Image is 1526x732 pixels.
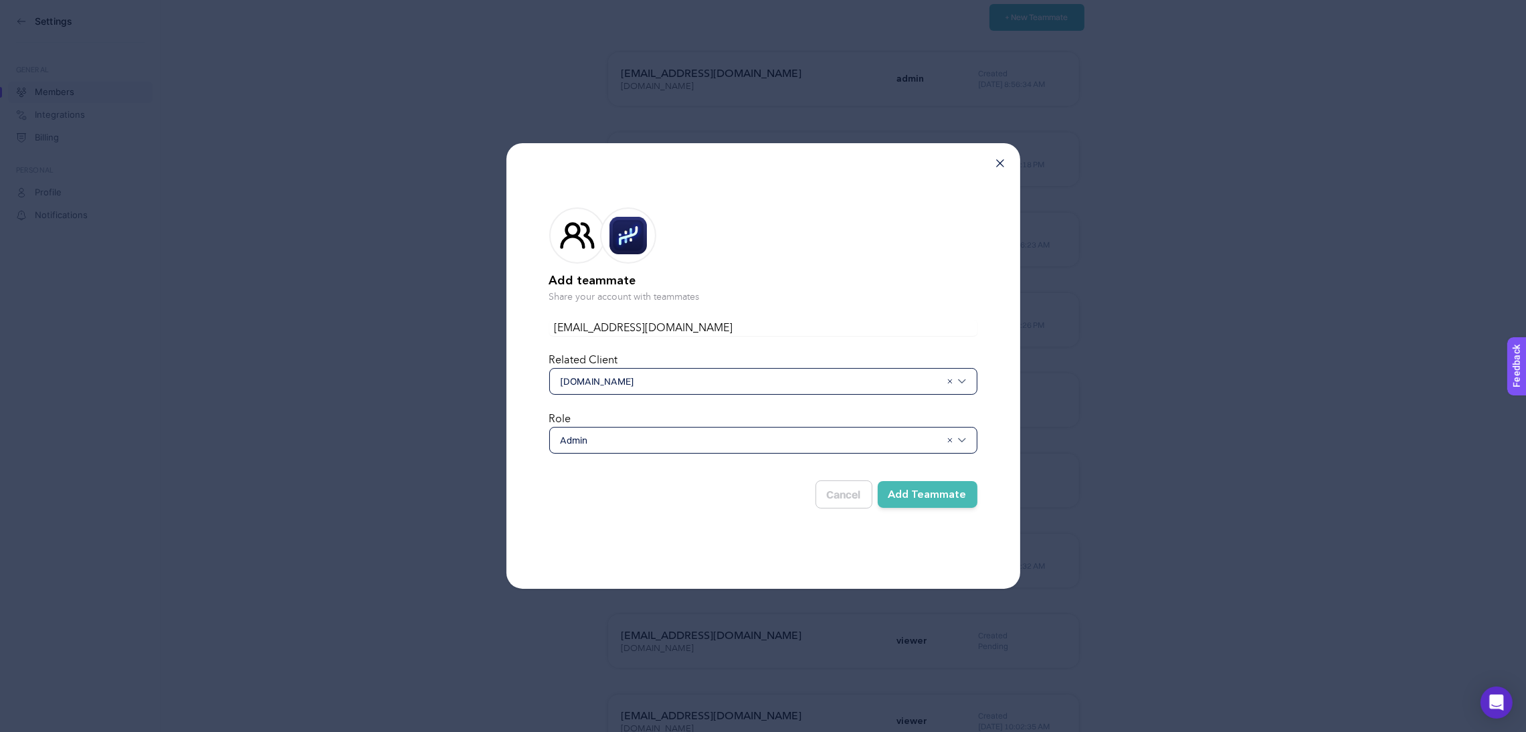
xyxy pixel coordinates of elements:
input: Write your teammate’s email [549,320,977,336]
h2: Add teammate [549,272,977,290]
label: Role [549,414,571,424]
label: Related Client [549,355,618,365]
span: Admin [561,434,941,447]
p: Share your account with teammates [549,290,977,304]
span: [DOMAIN_NAME] [561,375,941,388]
button: Cancel [816,480,872,509]
span: Feedback [8,4,51,15]
img: svg%3e [958,436,966,444]
button: Add Teammate [878,481,977,508]
img: svg%3e [958,377,966,385]
div: Open Intercom Messenger [1481,687,1513,719]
